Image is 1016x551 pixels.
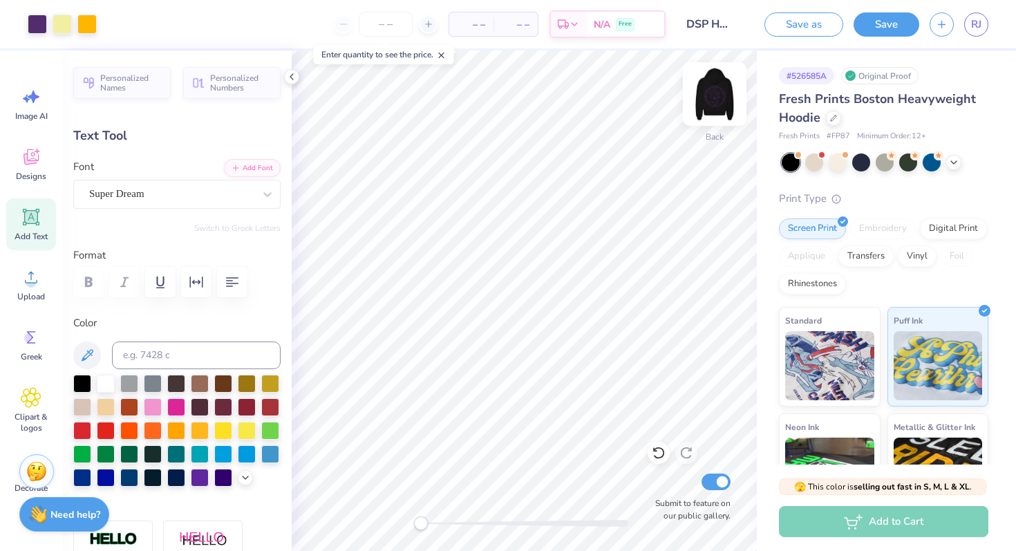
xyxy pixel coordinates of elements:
span: Standard [785,313,822,328]
span: – – [502,17,529,32]
img: Shadow [179,531,227,548]
div: Digital Print [920,218,987,239]
span: Designs [16,171,46,182]
img: Stroke [89,532,138,548]
div: Embroidery [850,218,916,239]
img: Metallic & Glitter Ink [894,438,983,507]
input: Untitled Design [676,10,744,38]
span: Personalized Names [100,73,162,93]
img: Puff Ink [894,331,983,400]
div: Applique [779,246,834,267]
span: Free [619,19,632,29]
span: Metallic & Glitter Ink [894,420,975,434]
span: – – [458,17,485,32]
a: RJ [964,12,988,37]
span: RJ [971,17,981,32]
span: N/A [594,17,610,32]
span: Personalized Numbers [210,73,272,93]
button: Save as [764,12,843,37]
span: Minimum Order: 12 + [857,131,926,142]
button: Personalized Numbers [183,67,281,99]
div: Back [706,131,724,143]
img: Standard [785,331,874,400]
input: e.g. 7428 c [112,342,281,369]
span: 🫣 [794,480,806,494]
span: Add Text [15,231,48,242]
input: – – [359,12,413,37]
div: Print Type [779,191,988,207]
label: Font [73,159,94,175]
span: Greek [21,351,42,362]
label: Color [73,315,281,331]
button: Save [854,12,919,37]
div: Screen Print [779,218,846,239]
span: Puff Ink [894,313,923,328]
span: Clipart & logos [8,411,54,433]
strong: selling out fast in S, M, L & XL [854,481,970,492]
label: Format [73,248,281,263]
span: Fresh Prints [779,131,820,142]
button: Switch to Greek Letters [194,223,281,234]
span: Upload [17,291,45,302]
div: Vinyl [898,246,937,267]
img: Back [687,66,742,122]
button: Personalized Names [73,67,171,99]
div: Accessibility label [414,516,428,530]
span: This color is . [794,480,972,493]
span: Image AI [15,111,48,122]
label: Submit to feature on our public gallery. [648,497,731,522]
button: Add Font [224,159,281,177]
div: Rhinestones [779,274,846,295]
div: Foil [941,246,973,267]
span: Neon Ink [785,420,819,434]
span: Decorate [15,483,48,494]
div: Text Tool [73,127,281,145]
div: # 526585A [779,67,834,84]
div: Original Proof [841,67,919,84]
span: Fresh Prints Boston Heavyweight Hoodie [779,91,976,126]
div: Enter quantity to see the price. [314,45,454,64]
span: # FP87 [827,131,850,142]
img: Neon Ink [785,438,874,507]
strong: Need help? [50,508,100,521]
div: Transfers [838,246,894,267]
